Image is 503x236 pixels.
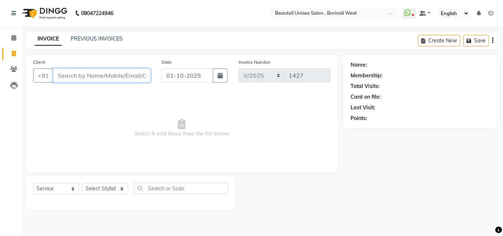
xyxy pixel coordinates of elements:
img: logo [19,3,69,24]
span: Select & add items from the list below [33,91,330,165]
button: +91 [33,68,54,82]
div: Name: [351,61,367,69]
b: 08047224946 [81,3,113,24]
div: Total Visits: [351,82,380,90]
div: Last Visit: [351,104,375,112]
label: Invoice Number [239,59,271,66]
div: Points: [351,115,367,122]
button: Save [463,35,489,46]
label: Date [162,59,172,66]
input: Search by Name/Mobile/Email/Code [53,68,151,82]
div: Card on file: [351,93,381,101]
a: INVOICE [35,32,62,46]
input: Search or Scan [134,183,228,194]
button: Create New [418,35,460,46]
a: PREVIOUS INVOICES [71,35,123,42]
div: Membership: [351,72,383,80]
label: Client [33,59,45,66]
